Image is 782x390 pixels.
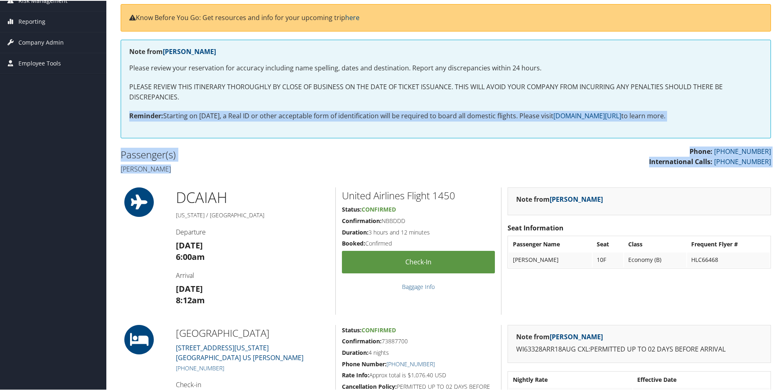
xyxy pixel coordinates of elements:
[342,216,382,224] strong: Confirmation:
[714,146,771,155] a: [PHONE_NUMBER]
[509,372,632,386] th: Nightly Rate
[342,336,382,344] strong: Confirmation:
[687,252,770,266] td: HLC66468
[176,294,205,305] strong: 8:12am
[593,252,623,266] td: 10F
[687,236,770,251] th: Frequent Flyer #
[121,164,440,173] h4: [PERSON_NAME]
[129,81,762,102] p: PLEASE REVIEW THIS ITINERARY THOROUGHLY BY CLOSE OF BUSINESS ON THE DATE OF TICKET ISSUANCE. THIS...
[176,270,329,279] h4: Arrival
[342,228,495,236] h5: 3 hours and 12 minutes
[342,370,495,379] h5: Approx total is $1,076.40 USD
[129,12,762,23] p: Know Before You Go: Get resources and info for your upcoming trip
[509,252,592,266] td: [PERSON_NAME]
[129,110,762,121] p: Starting on [DATE], a Real ID or other acceptable form of identification will be required to boar...
[508,223,564,232] strong: Seat Information
[342,250,495,273] a: Check-in
[176,210,329,219] h5: [US_STATE] / [GEOGRAPHIC_DATA]
[176,363,224,371] a: [PHONE_NUMBER]
[129,46,216,55] strong: Note from
[550,331,603,340] a: [PERSON_NAME]
[593,236,623,251] th: Seat
[121,147,440,161] h2: Passenger(s)
[624,236,686,251] th: Class
[516,331,603,340] strong: Note from
[345,12,360,21] a: here
[18,52,61,73] span: Employee Tools
[342,370,369,378] strong: Rate Info:
[342,325,362,333] strong: Status:
[362,325,396,333] span: Confirmed
[18,11,45,31] span: Reporting
[342,348,495,356] h5: 4 nights
[176,282,203,293] strong: [DATE]
[176,379,329,388] h4: Check-in
[176,343,303,361] a: [STREET_ADDRESS][US_STATE][GEOGRAPHIC_DATA] US [PERSON_NAME]
[342,348,369,356] strong: Duration:
[553,110,621,119] a: [DOMAIN_NAME][URL]
[342,382,397,390] strong: Cancellation Policy:
[342,336,495,345] h5: 73887700
[402,282,435,290] a: Baggage Info
[342,239,495,247] h5: Confirmed
[633,372,770,386] th: Effective Date
[18,32,64,52] span: Company Admin
[387,359,435,367] a: [PHONE_NUMBER]
[649,156,712,165] strong: International Calls:
[362,205,396,212] span: Confirmed
[342,216,495,224] h5: NBBDDD
[129,110,163,119] strong: Reminder:
[714,156,771,165] a: [PHONE_NUMBER]
[163,46,216,55] a: [PERSON_NAME]
[516,194,603,203] strong: Note from
[509,236,592,251] th: Passenger Name
[176,239,203,250] strong: [DATE]
[176,325,329,339] h2: [GEOGRAPHIC_DATA]
[342,359,387,367] strong: Phone Number:
[176,250,205,262] strong: 6:00am
[342,188,495,202] h2: United Airlines Flight 1450
[342,205,362,212] strong: Status:
[550,194,603,203] a: [PERSON_NAME]
[624,252,686,266] td: Economy (B)
[342,239,365,246] strong: Booked:
[176,187,329,207] h1: DCA IAH
[129,62,762,73] p: Please review your reservation for accuracy including name spelling, dates and destination. Repor...
[516,343,762,354] p: WI63328ARR18AUG CXL:PERMITTED UP TO 02 DAYS BEFORE ARRIVAL
[342,228,369,235] strong: Duration:
[690,146,712,155] strong: Phone:
[176,227,329,236] h4: Departure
